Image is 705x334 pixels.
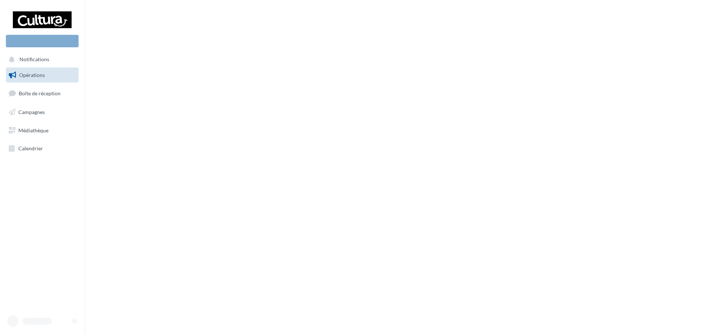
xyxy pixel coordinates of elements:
a: Campagnes [4,104,80,120]
a: Opérations [4,67,80,83]
span: Opérations [19,72,45,78]
span: Boîte de réception [19,90,61,96]
a: Boîte de réception [4,85,80,101]
div: Nouvelle campagne [6,35,79,47]
span: Notifications [19,56,49,63]
span: Campagnes [18,109,45,115]
a: Calendrier [4,141,80,156]
span: Calendrier [18,145,43,151]
span: Médiathèque [18,127,48,133]
a: Médiathèque [4,123,80,138]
